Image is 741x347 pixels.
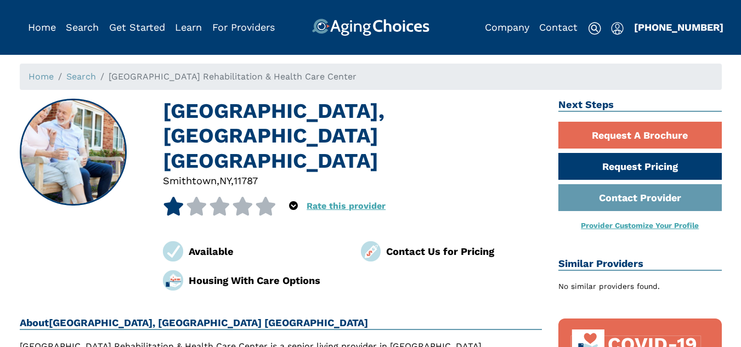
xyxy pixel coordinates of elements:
h1: [GEOGRAPHIC_DATA], [GEOGRAPHIC_DATA] [GEOGRAPHIC_DATA] [163,99,542,173]
a: Provider Customize Your Profile [581,221,699,230]
img: Avalon Gardens Rehabilitation & Health Care Center, Smithtown NY [20,100,126,205]
div: Popover trigger [611,19,624,36]
div: Contact Us for Pricing [386,244,542,259]
span: NY [219,175,231,186]
h2: Next Steps [558,99,722,112]
span: , [231,175,234,186]
div: Popover trigger [289,197,298,215]
div: Housing With Care Options [189,273,344,288]
a: Learn [175,21,202,33]
div: Available [189,244,344,259]
img: AgingChoices [312,19,429,36]
a: For Providers [212,21,275,33]
span: Smithtown [163,175,217,186]
a: Request Pricing [558,153,722,180]
a: Rate this provider [307,201,386,211]
a: Get Started [109,21,165,33]
div: Popover trigger [66,19,99,36]
a: Company [485,21,529,33]
span: , [217,175,219,186]
a: Request A Brochure [558,122,722,149]
a: Contact Provider [558,184,722,211]
span: [GEOGRAPHIC_DATA] Rehabilitation & Health Care Center [109,71,357,82]
img: search-icon.svg [588,22,601,35]
div: No similar providers found. [558,281,722,292]
a: Home [29,71,54,82]
a: [PHONE_NUMBER] [634,21,723,33]
h2: Similar Providers [558,258,722,271]
h2: About [GEOGRAPHIC_DATA], [GEOGRAPHIC_DATA] [GEOGRAPHIC_DATA] [20,317,542,330]
nav: breadcrumb [20,64,722,90]
img: user-icon.svg [611,22,624,35]
a: Contact [539,21,578,33]
a: Search [66,21,99,33]
a: Home [28,21,56,33]
a: Search [66,71,96,82]
div: 11787 [234,173,258,188]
